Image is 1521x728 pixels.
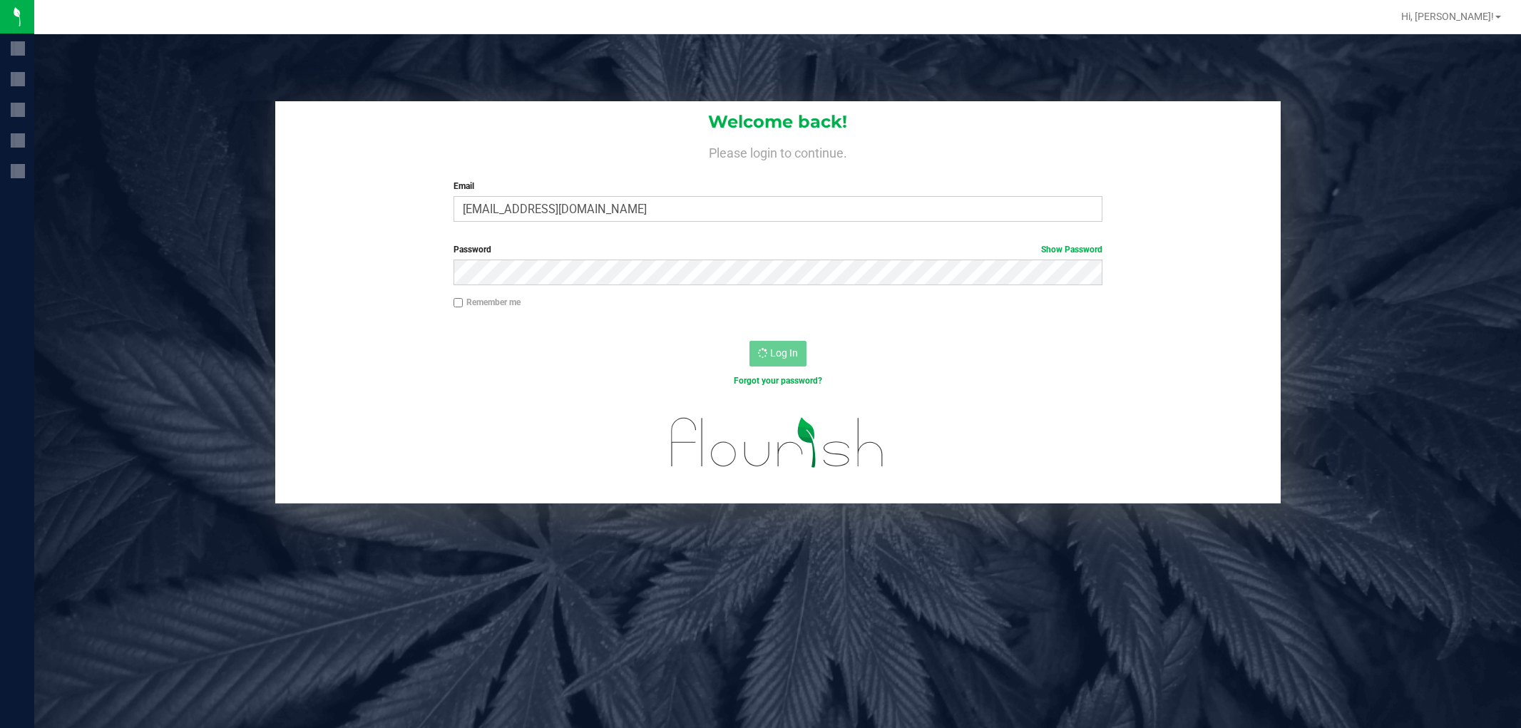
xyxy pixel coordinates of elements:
input: Remember me [454,298,464,308]
span: Log In [770,347,798,359]
img: flourish_logo.svg [652,402,903,483]
a: Forgot your password? [734,376,822,386]
a: Show Password [1041,245,1102,255]
h4: Please login to continue. [275,143,1281,160]
label: Remember me [454,296,521,309]
label: Email [454,180,1102,193]
button: Log In [749,341,806,366]
span: Hi, [PERSON_NAME]! [1401,11,1494,22]
span: Password [454,245,491,255]
h1: Welcome back! [275,113,1281,131]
